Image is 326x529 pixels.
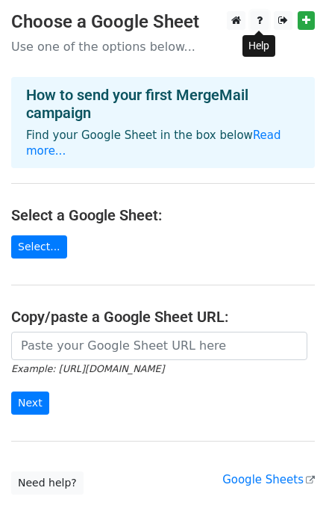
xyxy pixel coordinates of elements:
[11,363,164,374] small: Example: [URL][DOMAIN_NAME]
[242,35,275,57] div: Help
[251,457,326,529] div: Widget de chat
[11,11,315,33] h3: Choose a Google Sheet
[11,235,67,259] a: Select...
[11,308,315,326] h4: Copy/paste a Google Sheet URL:
[26,86,300,122] h4: How to send your first MergeMail campaign
[26,129,281,158] a: Read more...
[11,206,315,224] h4: Select a Google Sheet:
[11,392,49,415] input: Next
[251,457,326,529] iframe: Chat Widget
[26,128,300,159] p: Find your Google Sheet in the box below
[222,473,315,486] a: Google Sheets
[11,471,84,495] a: Need help?
[11,39,315,55] p: Use one of the options below...
[11,332,307,360] input: Paste your Google Sheet URL here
